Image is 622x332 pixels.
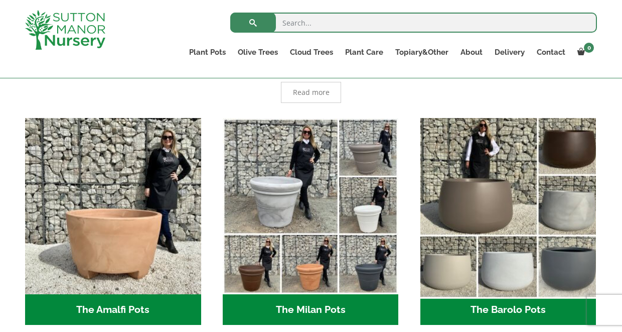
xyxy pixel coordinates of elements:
a: Plant Care [339,45,389,59]
img: logo [25,10,105,50]
a: Visit product category The Milan Pots [223,118,399,325]
a: Contact [531,45,571,59]
a: Visit product category The Amalfi Pots [25,118,201,325]
a: Visit product category The Barolo Pots [420,118,596,325]
a: About [454,45,489,59]
a: 0 [571,45,597,59]
a: Plant Pots [183,45,232,59]
img: The Barolo Pots [416,114,600,298]
input: Search... [230,13,597,33]
span: 0 [584,43,594,53]
a: Cloud Trees [284,45,339,59]
a: Delivery [489,45,531,59]
h2: The Milan Pots [223,294,399,325]
a: Olive Trees [232,45,284,59]
h2: The Amalfi Pots [25,294,201,325]
img: The Milan Pots [223,118,399,294]
span: Read more [293,89,330,96]
a: Topiary&Other [389,45,454,59]
h2: The Barolo Pots [420,294,596,325]
img: The Amalfi Pots [25,118,201,294]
